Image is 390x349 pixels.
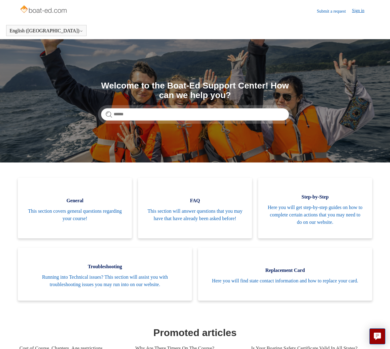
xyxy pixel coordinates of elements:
span: General [27,197,123,204]
a: FAQ This section will answer questions that you may have that have already been asked before! [138,178,252,238]
h1: Welcome to the Boat-Ed Support Center! How can we help you? [101,81,289,100]
span: Running into Technical issues? This section will assist you with troubleshooting issues you may r... [27,273,183,288]
span: This section will answer questions that you may have that have already been asked before! [147,207,243,222]
span: Replacement Card [207,267,363,274]
a: Troubleshooting Running into Technical issues? This section will assist you with troubleshooting ... [18,248,192,301]
h1: Promoted articles [19,325,370,340]
a: Submit a request [317,8,352,14]
a: Sign in [352,7,371,15]
button: Live chat [369,328,385,344]
button: English ([GEOGRAPHIC_DATA]) [10,28,83,34]
a: Step-by-Step Here you will get step-by-step guides on how to complete certain actions that you ma... [258,178,372,238]
span: Here you will find state contact information and how to replace your card. [207,277,363,285]
a: Replacement Card Here you will find state contact information and how to replace your card. [198,248,372,301]
span: FAQ [147,197,243,204]
img: Boat-Ed Help Center home page [19,4,68,16]
span: Step-by-Step [267,193,363,201]
input: Search [101,108,289,121]
span: This section covers general questions regarding your course! [27,207,123,222]
a: General This section covers general questions regarding your course! [18,178,132,238]
span: Here you will get step-by-step guides on how to complete certain actions that you may need to do ... [267,204,363,226]
span: Troubleshooting [27,263,183,270]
